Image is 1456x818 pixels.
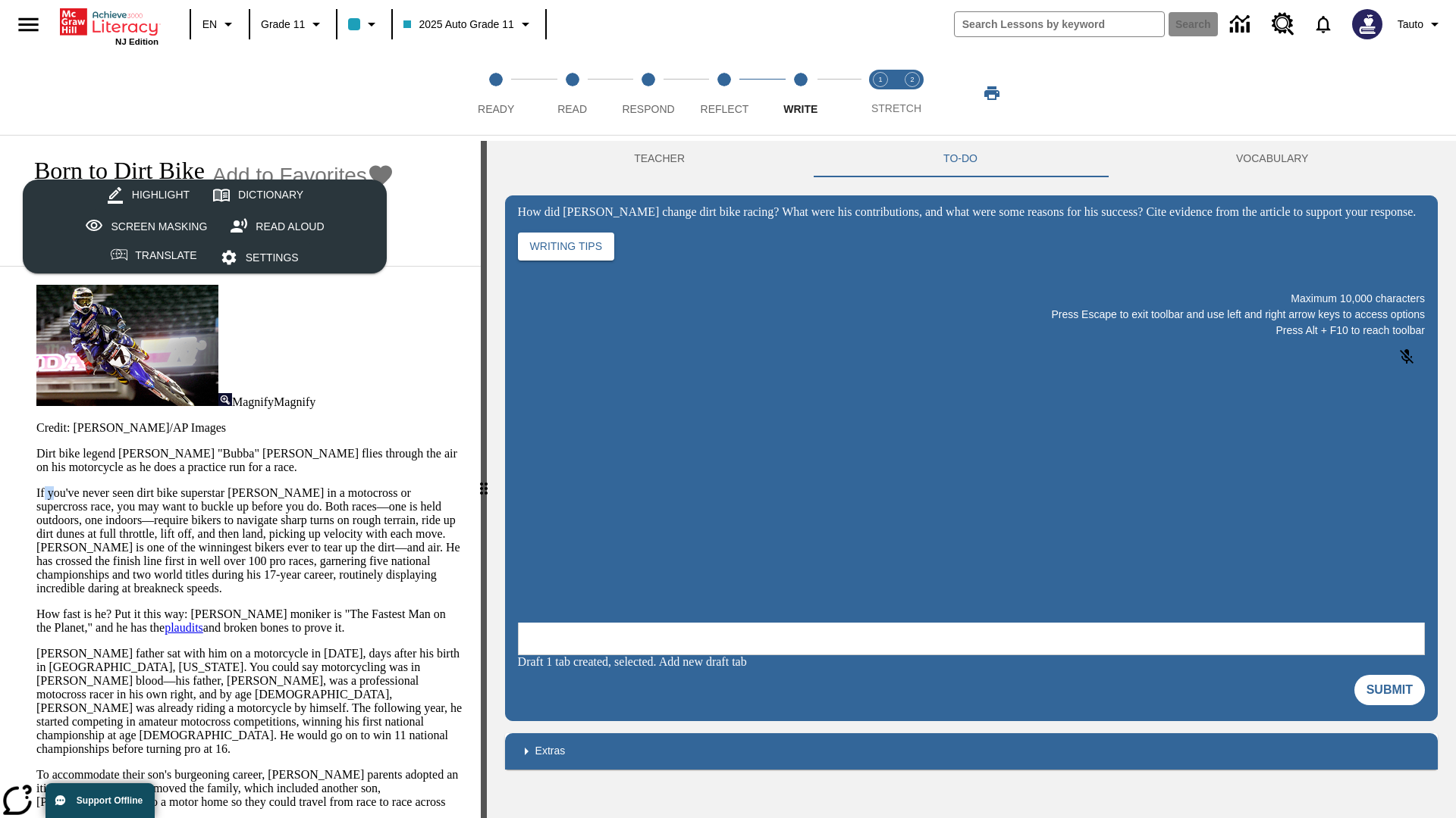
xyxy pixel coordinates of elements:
button: Class: 2025 Auto Grade 11, Select your class [397,11,540,38]
span: EN [202,17,217,33]
span: Respond [622,103,674,115]
button: TO-DO [814,141,1107,177]
div: split button [23,180,387,274]
span: Magnify [274,395,315,408]
button: VOCABULARY [1106,141,1438,177]
div: Settings [246,248,299,267]
button: Ready step 1 of 5 [452,52,540,135]
button: Screen Masking [74,211,218,242]
button: Click to activate and allow voice recognition [1389,339,1425,375]
span: Support Offline [77,795,143,806]
p: Credit: [PERSON_NAME]/AP Images [36,421,463,435]
p: [PERSON_NAME] father sat with him on a motorcycle in [DATE], days after his birth in [GEOGRAPHIC_... [36,647,463,756]
button: Reflect step 4 of 5 [680,52,768,135]
span: Magnify [232,395,274,408]
p: How fast is he? Put it this way: [PERSON_NAME] moniker is "The Fastest Man on the Planet," and he... [36,607,463,635]
p: Maximum 10,000 characters [518,291,1425,307]
div: Draft 1 tab created, selected. Add new draft tab [518,655,1425,669]
div: Instructional Panel Tabs [505,141,1438,177]
div: Read Aloud [256,217,324,236]
button: Support Offline [45,783,155,818]
button: Class color is light blue. Change class color [342,11,387,38]
a: plaudits [165,621,203,634]
button: Grade: Grade 11, Select a grade [255,11,331,38]
a: Notifications [1304,5,1343,44]
p: Press Alt + F10 to reach toolbar [518,323,1425,339]
button: Read Aloud [218,211,335,242]
button: Dictionary [201,180,315,211]
button: Open side menu [6,2,51,47]
div: Press Enter or Spacebar and then press right and left arrow keys to move the slider [481,141,487,818]
div: activity [487,141,1456,818]
button: Writing Tips [518,233,614,261]
button: Language: EN, Select a language [196,11,244,38]
button: Settings [209,242,310,274]
img: Avatar [1352,9,1382,39]
div: Highlight [132,186,190,204]
button: Translate [99,242,208,269]
div: Home [60,5,158,46]
span: 2025 Auto Grade 11 [403,17,513,33]
img: translateIcon.svg [111,248,127,261]
a: Data Center [1221,4,1263,45]
span: Ready [478,103,514,115]
p: Dirt bike legend [PERSON_NAME] "Bubba" [PERSON_NAME] flies through the air on his motorcycle as h... [36,447,463,474]
button: Respond step 3 of 5 [604,52,692,135]
input: search field [955,12,1164,36]
button: Select a new avatar [1343,5,1392,44]
p: Extras [535,743,566,759]
button: Teacher [505,141,814,177]
div: Translate [135,246,196,265]
h1: Born to Dirt Bike [18,157,205,185]
button: Stretch Read step 1 of 2 [858,52,902,135]
body: How did Stewart change dirt bike racing? What were his contributions, and what were some reasons ... [6,12,221,26]
span: Grade 11 [261,17,305,33]
div: How did [PERSON_NAME] change dirt bike racing? What were his contributions, and what were some re... [518,205,1425,219]
button: Stretch Respond step 2 of 2 [890,52,934,135]
span: Tauto [1398,17,1423,33]
button: Print [968,80,1016,107]
button: Write step 5 of 5 [757,52,845,135]
text: 1 [878,76,882,83]
text: 2 [910,76,914,83]
button: Highlight [95,180,201,211]
p: Press Escape to exit toolbar and use left and right arrow keys to access options [518,307,1425,323]
button: Profile/Settings [1392,11,1450,38]
span: STRETCH [871,102,921,114]
span: NJ Edition [115,37,158,46]
span: Write [783,103,817,115]
img: Motocross racer James Stewart flies through the air on his dirt bike. [36,285,218,406]
div: Extras [505,733,1438,770]
span: Add to Favorites [212,164,367,188]
span: Read [557,103,587,115]
img: Magnify [218,393,232,406]
a: Resource Center, Will open in new tab [1263,4,1304,45]
p: If you've never seen dirt bike superstar [PERSON_NAME] in a motocross or supercross race, you may... [36,486,463,595]
div: Dictionary [238,186,303,204]
button: Add to Favorites - Born to Dirt Bike [212,162,394,189]
span: Reflect [701,103,749,115]
button: Submit [1354,675,1425,705]
button: Read step 2 of 5 [528,52,616,135]
p: News: Eye On People [18,211,394,222]
div: Screen Masking [111,217,207,236]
